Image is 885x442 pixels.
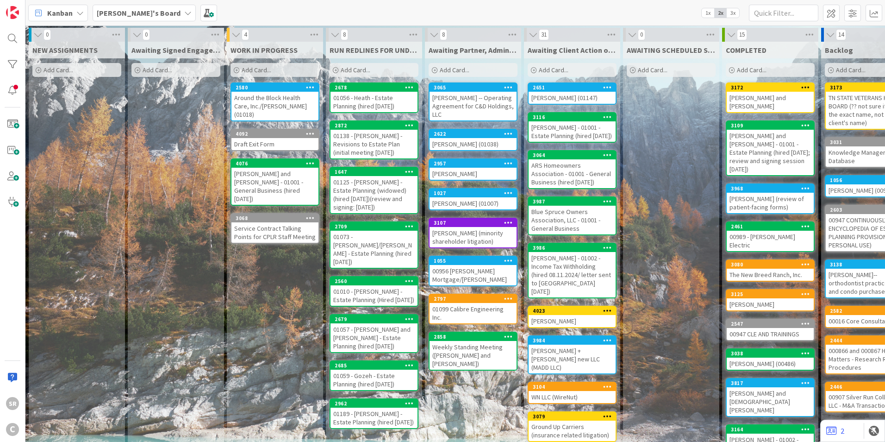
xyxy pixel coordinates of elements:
[727,320,814,340] div: 254700947 CLE AND TRAININGS
[231,82,319,121] a: 2580Around the Block Health Care, Inc./[PERSON_NAME] (01018)
[836,29,846,40] span: 14
[627,45,716,55] span: AWAITING SCHEDULED SIGNING MEETING
[727,184,814,213] div: 3968[PERSON_NAME] (review of patient-facing forms)
[434,258,517,264] div: 1055
[529,197,616,206] div: 3987
[430,189,517,197] div: 1027
[231,214,318,243] div: 3068Service Contract Talking Points for CPLR Staff Meeting
[726,120,815,176] a: 3109[PERSON_NAME] and [PERSON_NAME] - 01001 - Estate Planning (hired [DATE]; review and signing s...
[231,129,319,151] a: 4092Draft Exit Form
[749,5,818,21] input: Quick Filter...
[836,66,866,74] span: Add Card...
[330,360,418,391] a: 268501059 - Gozeh - Estate Planning (hired [DATE])
[330,121,418,130] div: 2872
[430,197,517,209] div: [PERSON_NAME] (01007)
[231,45,298,55] span: WORK IN PROGRESS
[533,337,616,344] div: 3984
[44,29,51,40] span: 0
[529,244,616,297] div: 3986[PERSON_NAME] - 01002 - Income Tax Withholding (hired 08.11.2024/ letter sent to [GEOGRAPHIC_...
[330,399,418,428] div: 296201189 - [PERSON_NAME] - Estate Planning (hired [DATE])
[727,83,814,92] div: 3172
[6,397,19,410] div: SR
[97,8,181,18] b: [PERSON_NAME]'s Board
[434,160,517,167] div: 2957
[528,411,617,442] a: 3079Ground Up Carriers (insurance related litigation)
[727,260,814,269] div: 3080
[638,66,667,74] span: Add Card...
[727,349,814,358] div: 3038
[330,277,418,306] div: 256001010 - [PERSON_NAME] - Estate Planning (Hired [DATE])
[44,66,73,74] span: Add Card...
[533,413,616,420] div: 3079
[731,426,814,433] div: 3164
[528,112,617,143] a: 3116[PERSON_NAME] - 01001 - Estate Planning (hired [DATE])
[731,261,814,268] div: 3080
[528,82,617,105] a: 2651[PERSON_NAME] (01147)
[529,83,616,92] div: 2651
[727,349,814,370] div: 3038[PERSON_NAME] (00486)
[330,92,418,112] div: 01056 - Heath - Estate Planning (hired [DATE])
[330,221,418,269] a: 270901073 - [PERSON_NAME]/[PERSON_NAME] - Estate Planning (hired [DATE])
[533,198,616,205] div: 3987
[429,82,517,121] a: 3065[PERSON_NAME] -- Operating Agreement for C&D Holdings, LLC
[430,168,517,180] div: [PERSON_NAME]
[529,244,616,252] div: 3986
[529,315,616,327] div: [PERSON_NAME]
[727,290,814,298] div: 3125
[330,83,418,112] div: 267801056 - Heath - Estate Planning (hired [DATE])
[731,321,814,327] div: 2547
[727,121,814,175] div: 3109[PERSON_NAME] and [PERSON_NAME] - 01001 - Estate Planning (hired [DATE]; review and signing s...
[727,328,814,340] div: 00947 CLE AND TRAININGS
[330,361,418,370] div: 2685
[727,83,814,112] div: 3172[PERSON_NAME] and [PERSON_NAME]
[529,113,616,121] div: 3116
[440,66,469,74] span: Add Card...
[6,6,19,19] img: Visit kanbanzone.com
[330,176,418,213] div: 01125 - [PERSON_NAME] - Estate Planning (widowed) (hired [DATE])(review and signing: [DATE])
[714,8,727,18] span: 2x
[335,316,418,322] div: 2679
[529,412,616,421] div: 3079
[330,399,418,408] div: 2962
[335,122,418,129] div: 2872
[430,295,517,303] div: 2797
[341,66,370,74] span: Add Card...
[430,265,517,285] div: 00956 [PERSON_NAME] Mortgage/[PERSON_NAME]
[430,138,517,150] div: [PERSON_NAME] (01038)
[330,82,418,113] a: 267801056 - Heath - Estate Planning (hired [DATE])
[434,84,517,91] div: 3065
[737,66,767,74] span: Add Card...
[231,83,318,92] div: 2580
[6,423,19,436] div: C
[430,189,517,209] div: 1027[PERSON_NAME] (01007)
[727,130,814,175] div: [PERSON_NAME] and [PERSON_NAME] - 01001 - Estate Planning (hired [DATE]; review and signing sessi...
[533,84,616,91] div: 2651
[335,400,418,407] div: 2962
[726,183,815,214] a: 3968[PERSON_NAME] (review of patient-facing forms)
[727,222,814,231] div: 2461
[533,308,616,314] div: 4023
[32,45,98,55] span: NEW ASSIGNMENTS
[529,83,616,104] div: 2651[PERSON_NAME] (01147)
[726,221,815,252] a: 246100989 - [PERSON_NAME] Electric
[330,285,418,306] div: 01010 - [PERSON_NAME] - Estate Planning (Hired [DATE])
[529,159,616,188] div: ARS Homeowners Association - 01001 - General Business (hired [DATE])
[727,387,814,416] div: [PERSON_NAME] and [DEMOGRAPHIC_DATA][PERSON_NAME]
[330,323,418,352] div: 01057 - [PERSON_NAME] and [PERSON_NAME] - Estate Planning (hired [DATE])
[727,425,814,434] div: 3164
[529,206,616,234] div: Blue Spruce Owners Association, LLC - 01001 - General Business
[726,45,767,55] span: COMPLETED
[231,159,318,168] div: 4076
[330,167,418,214] a: 164701125 - [PERSON_NAME] - Estate Planning (widowed) (hired [DATE])(review and signing: [DATE])
[330,120,418,159] a: 287201138 - [PERSON_NAME] - Revisions to Estate Plan (initial meeting [DATE])
[131,45,220,55] span: Awaiting Signed Engagement Letter
[533,152,616,158] div: 3064
[727,260,814,281] div: 3080The New Breed Ranch, Inc.
[529,92,616,104] div: [PERSON_NAME] (01147)
[430,219,517,247] div: 3107[PERSON_NAME] (minority shareholder litigation)
[236,84,318,91] div: 2580
[726,259,815,282] a: 3080The New Breed Ranch, Inc.
[727,184,814,193] div: 3968
[330,314,418,353] a: 267901057 - [PERSON_NAME] and [PERSON_NAME] - Estate Planning (hired [DATE])
[231,213,319,244] a: 3068Service Contract Talking Points for CPLR Staff Meeting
